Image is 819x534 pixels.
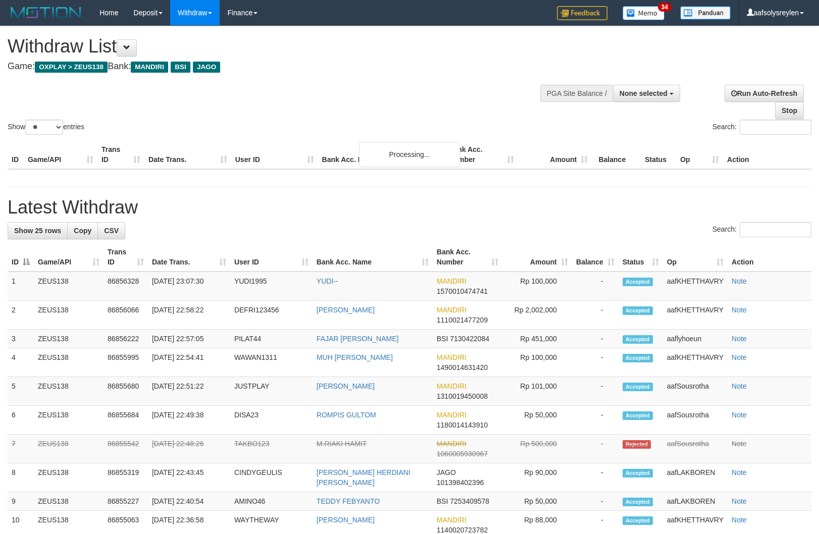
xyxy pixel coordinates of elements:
td: [DATE] 22:58:22 [148,301,230,330]
span: Accepted [623,278,653,286]
h4: Game: Bank: [8,62,536,72]
td: aafKHETTHAVRY [663,348,728,377]
th: Amount [518,140,592,169]
td: WAWAN1311 [230,348,313,377]
td: ZEUS138 [34,463,104,492]
td: aafSousrotha [663,406,728,435]
td: DEFRI123456 [230,301,313,330]
td: - [572,463,619,492]
label: Search: [712,222,811,237]
span: Accepted [623,516,653,525]
a: Show 25 rows [8,222,68,239]
td: [DATE] 22:43:45 [148,463,230,492]
th: ID: activate to sort column descending [8,243,34,272]
td: Rp 100,000 [502,348,572,377]
th: User ID: activate to sort column ascending [230,243,313,272]
td: [DATE] 23:07:30 [148,272,230,301]
td: Rp 50,000 [502,406,572,435]
th: Game/API [24,140,97,169]
td: 9 [8,492,34,511]
td: 1 [8,272,34,301]
span: Accepted [623,469,653,477]
th: Bank Acc. Name: activate to sort column ascending [313,243,433,272]
th: Op: activate to sort column ascending [663,243,728,272]
th: Op [676,140,723,169]
span: Rejected [623,440,651,449]
td: - [572,301,619,330]
th: Action [728,243,811,272]
td: 86856222 [104,330,148,348]
span: Copy 7130422084 to clipboard [450,335,489,343]
span: None selected [620,89,668,97]
td: TAKBO123 [230,435,313,463]
span: Accepted [623,306,653,315]
label: Search: [712,120,811,135]
td: 86855684 [104,406,148,435]
h1: Withdraw List [8,36,536,57]
td: PILAT44 [230,330,313,348]
td: Rp 100,000 [502,272,572,301]
span: MANDIRI [437,382,467,390]
span: BSI [171,62,190,73]
td: [DATE] 22:49:38 [148,406,230,435]
th: Status: activate to sort column ascending [619,243,663,272]
td: [DATE] 22:40:54 [148,492,230,511]
span: MANDIRI [437,277,467,285]
a: Note [732,440,747,448]
span: OXPLAY > ZEUS138 [35,62,108,73]
th: Bank Acc. Number: activate to sort column ascending [433,243,502,272]
a: [PERSON_NAME] [317,516,375,524]
span: CSV [104,227,119,235]
span: JAGO [193,62,220,73]
span: MANDIRI [437,516,467,524]
td: Rp 90,000 [502,463,572,492]
th: Bank Acc. Name [318,140,445,169]
td: aaflyhoeun [663,330,728,348]
select: Showentries [25,120,63,135]
a: Note [732,277,747,285]
button: None selected [613,85,680,102]
a: Note [732,335,747,343]
td: 86855995 [104,348,148,377]
span: MANDIRI [437,353,467,361]
td: - [572,435,619,463]
span: Accepted [623,498,653,506]
a: ROMPIS GULTOM [317,411,376,419]
span: Copy 1110021477209 to clipboard [437,316,488,324]
td: - [572,272,619,301]
th: Trans ID [97,140,144,169]
td: aafSousrotha [663,435,728,463]
td: ZEUS138 [34,272,104,301]
a: FAJAR [PERSON_NAME] [317,335,399,343]
a: CSV [97,222,125,239]
span: MANDIRI [437,440,467,448]
th: User ID [231,140,318,169]
td: CINDYGEULIS [230,463,313,492]
td: [DATE] 22:57:05 [148,330,230,348]
span: Accepted [623,335,653,344]
th: Action [723,140,811,169]
td: 4 [8,348,34,377]
th: Date Trans. [144,140,231,169]
a: Note [732,353,747,361]
span: Copy [74,227,91,235]
th: Date Trans.: activate to sort column ascending [148,243,230,272]
span: Accepted [623,354,653,362]
td: YUDI1995 [230,272,313,301]
td: DISA23 [230,406,313,435]
span: Accepted [623,383,653,391]
td: ZEUS138 [34,435,104,463]
td: ZEUS138 [34,492,104,511]
td: Rp 2,002,000 [502,301,572,330]
td: - [572,330,619,348]
td: - [572,377,619,406]
a: Note [732,382,747,390]
span: BSI [437,335,448,343]
img: Feedback.jpg [557,6,607,20]
a: MUH [PERSON_NAME] [317,353,393,361]
td: [DATE] 22:51:22 [148,377,230,406]
span: Copy 7253409578 to clipboard [450,497,489,505]
span: MANDIRI [131,62,168,73]
td: aafKHETTHAVRY [663,272,728,301]
td: - [572,348,619,377]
